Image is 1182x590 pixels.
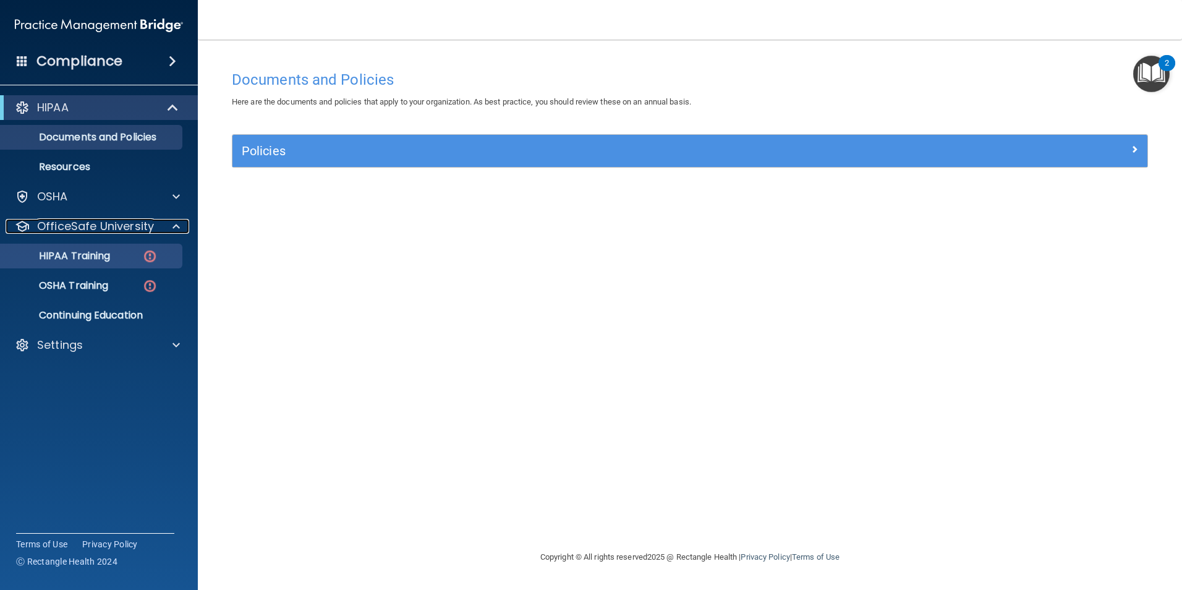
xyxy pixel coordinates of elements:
p: Documents and Policies [8,131,177,143]
h5: Policies [242,144,909,158]
img: PMB logo [15,13,183,38]
a: Privacy Policy [741,552,789,562]
iframe: Drift Widget Chat Controller [968,502,1167,552]
img: danger-circle.6113f641.png [142,278,158,294]
span: Here are the documents and policies that apply to your organization. As best practice, you should... [232,97,691,106]
button: Open Resource Center, 2 new notifications [1133,56,1170,92]
p: OfficeSafe University [37,219,154,234]
a: Terms of Use [16,538,67,550]
a: OfficeSafe University [15,219,180,234]
a: Policies [242,141,1138,161]
span: Ⓒ Rectangle Health 2024 [16,555,117,568]
p: HIPAA Training [8,250,110,262]
a: HIPAA [15,100,179,115]
p: OSHA [37,189,68,204]
a: Privacy Policy [82,538,138,550]
h4: Documents and Policies [232,72,1148,88]
p: HIPAA [37,100,69,115]
p: Continuing Education [8,309,177,322]
p: Settings [37,338,83,353]
div: 2 [1165,63,1169,79]
a: Settings [15,338,180,353]
p: OSHA Training [8,280,108,292]
div: Copyright © All rights reserved 2025 @ Rectangle Health | | [464,537,916,577]
p: Resources [8,161,177,173]
a: Terms of Use [792,552,840,562]
img: danger-circle.6113f641.png [142,249,158,264]
h4: Compliance [36,53,122,70]
a: OSHA [15,189,180,204]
